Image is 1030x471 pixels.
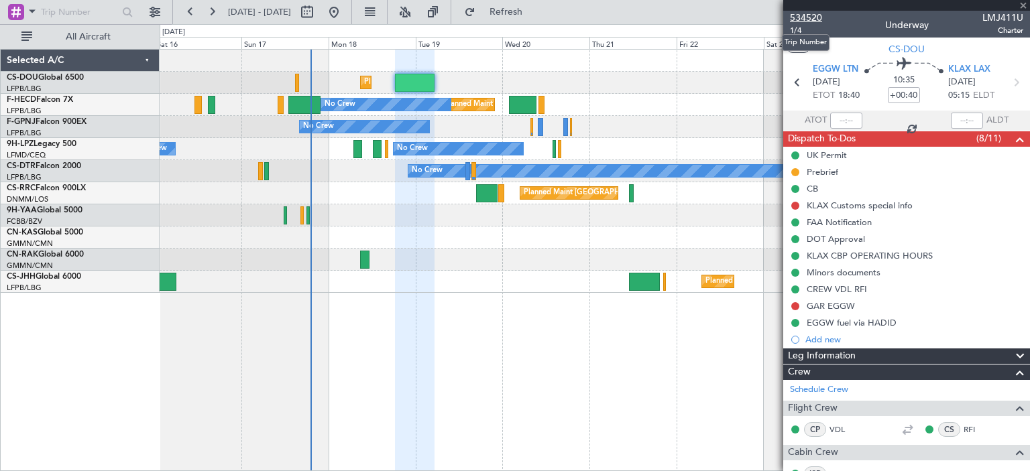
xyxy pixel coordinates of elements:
[838,89,860,103] span: 18:40
[804,422,826,437] div: CP
[502,37,589,49] div: Wed 20
[458,1,538,23] button: Refresh
[41,2,118,22] input: Trip Number
[948,63,990,76] span: KLAX LAX
[7,162,36,170] span: CS-DTR
[889,42,925,56] span: CS-DOU
[7,251,84,259] a: CN-RAKGlobal 6000
[325,94,355,115] div: No Crew
[7,206,37,214] span: 9H-YAA
[764,37,851,49] div: Sat 23
[7,261,53,271] a: GMMN/CMN
[7,128,42,138] a: LFPB/LBG
[7,162,81,170] a: CS-DTRFalcon 2000
[813,76,840,89] span: [DATE]
[705,271,917,291] div: Planned Maint [GEOGRAPHIC_DATA] ([GEOGRAPHIC_DATA])
[162,27,185,38] div: [DATE]
[7,84,42,94] a: LFPB/LBG
[7,273,81,281] a: CS-JHHGlobal 6000
[7,273,36,281] span: CS-JHH
[893,74,915,87] span: 10:35
[154,37,241,49] div: Sat 16
[7,216,42,226] a: FCBB/BZV
[524,183,735,203] div: Planned Maint [GEOGRAPHIC_DATA] ([GEOGRAPHIC_DATA])
[829,423,860,435] a: VDL
[807,183,818,194] div: CB
[7,228,38,237] span: CN-KAS
[7,140,34,148] span: 9H-LPZ
[7,106,42,116] a: LFPB/LBG
[807,283,867,295] div: CREW VDL RFI
[15,26,146,48] button: All Aircraft
[677,37,764,49] div: Fri 22
[982,11,1023,25] span: LMJ411U
[7,194,48,204] a: DNMM/LOS
[7,206,82,214] a: 9H-YAAGlobal 5000
[807,200,913,211] div: KLAX Customs special info
[805,334,1023,345] div: Add new
[7,172,42,182] a: LFPB/LBG
[807,300,855,312] div: GAR EGGW
[7,96,73,104] a: F-HECDFalcon 7X
[7,74,84,82] a: CS-DOUGlobal 6500
[788,131,856,147] span: Dispatch To-Dos
[7,96,36,104] span: F-HECD
[364,72,575,92] div: Planned Maint [GEOGRAPHIC_DATA] ([GEOGRAPHIC_DATA])
[973,89,994,103] span: ELDT
[807,216,872,228] div: FAA Notification
[788,348,856,364] span: Leg Information
[7,184,86,192] a: CS-RRCFalcon 900LX
[7,150,46,160] a: LFMD/CEQ
[964,423,994,435] a: RFI
[807,166,838,178] div: Prebrief
[938,422,960,437] div: CS
[885,18,929,32] div: Underway
[807,149,847,161] div: UK Permit
[7,184,36,192] span: CS-RRC
[241,37,329,49] div: Sun 17
[805,114,827,127] span: ATOT
[7,140,76,148] a: 9H-LPZLegacy 500
[412,161,443,181] div: No Crew
[813,63,858,76] span: EGGW LTN
[7,283,42,293] a: LFPB/LBG
[788,364,811,380] span: Crew
[790,11,822,25] span: 534520
[807,317,897,328] div: EGGW fuel via HADID
[813,89,835,103] span: ETOT
[329,37,416,49] div: Mon 18
[228,6,291,18] span: [DATE] - [DATE]
[948,76,976,89] span: [DATE]
[7,74,38,82] span: CS-DOU
[478,7,534,17] span: Refresh
[35,32,141,42] span: All Aircraft
[303,117,334,137] div: No Crew
[7,118,36,126] span: F-GPNJ
[976,131,1001,145] span: (8/11)
[7,251,38,259] span: CN-RAK
[7,228,83,237] a: CN-KASGlobal 5000
[782,34,829,51] div: Trip Number
[790,383,848,397] a: Schedule Crew
[416,37,503,49] div: Tue 19
[589,37,677,49] div: Thu 21
[986,114,1009,127] span: ALDT
[7,118,87,126] a: F-GPNJFalcon 900EX
[807,233,865,245] div: DOT Approval
[397,139,428,159] div: No Crew
[982,25,1023,36] span: Charter
[807,267,880,278] div: Minors documents
[788,401,838,416] span: Flight Crew
[807,250,933,261] div: KLAX CBP OPERATING HOURS
[7,239,53,249] a: GMMN/CMN
[788,445,838,460] span: Cabin Crew
[948,89,970,103] span: 05:15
